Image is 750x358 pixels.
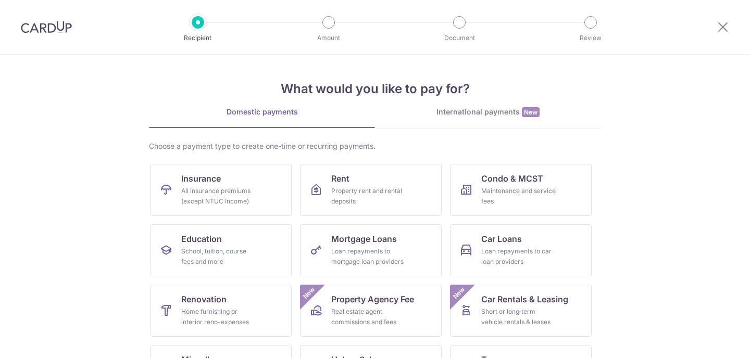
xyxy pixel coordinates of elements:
[481,186,556,207] div: Maintenance and service fees
[450,224,592,276] a: Car LoansLoan repayments to car loan providers
[481,306,556,327] div: Short or long‑term vehicle rentals & leases
[451,285,468,302] span: New
[331,306,406,327] div: Real estate agent commissions and fees
[181,172,221,185] span: Insurance
[181,246,256,267] div: School, tuition, course fees and more
[481,246,556,267] div: Loan repayments to car loan providers
[159,33,236,43] p: Recipient
[150,224,292,276] a: EducationSchool, tuition, course fees and more
[149,80,601,98] h4: What would you like to pay for?
[181,293,227,305] span: Renovation
[450,285,592,337] a: Car Rentals & LeasingShort or long‑term vehicle rentals & leasesNew
[300,164,442,216] a: RentProperty rent and rental deposits
[149,141,601,151] div: Choose a payment type to create one-time or recurring payments.
[331,233,397,245] span: Mortgage Loans
[683,327,740,353] iframe: Opens a widget where you can find more information
[331,293,414,305] span: Property Agency Fee
[150,285,292,337] a: RenovationHome furnishing or interior reno-expenses
[150,164,292,216] a: InsuranceAll insurance premiums (except NTUC Income)
[181,306,256,327] div: Home furnishing or interior reno-expenses
[300,224,442,276] a: Mortgage LoansLoan repayments to mortgage loan providers
[331,172,349,185] span: Rent
[181,233,222,245] span: Education
[181,186,256,207] div: All insurance premiums (except NTUC Income)
[421,33,498,43] p: Document
[481,233,522,245] span: Car Loans
[450,164,592,216] a: Condo & MCSTMaintenance and service fees
[331,246,406,267] div: Loan repayments to mortgage loan providers
[522,107,540,117] span: New
[290,33,367,43] p: Amount
[149,107,375,117] div: Domestic payments
[300,285,442,337] a: Property Agency FeeReal estate agent commissions and feesNew
[331,186,406,207] div: Property rent and rental deposits
[375,107,601,118] div: International payments
[552,33,629,43] p: Review
[481,293,568,305] span: Car Rentals & Leasing
[301,285,318,302] span: New
[481,172,543,185] span: Condo & MCST
[21,21,72,33] img: CardUp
